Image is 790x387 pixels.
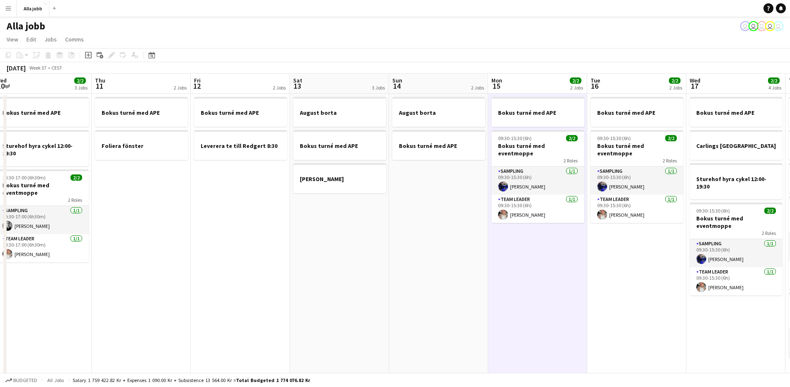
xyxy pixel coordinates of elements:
a: Jobs [41,34,60,45]
span: Comms [65,36,84,43]
a: View [3,34,22,45]
span: Jobs [44,36,57,43]
app-user-avatar: Stina Dahl [740,21,750,31]
span: View [7,36,18,43]
button: Budgeted [4,376,39,385]
div: CEST [51,65,62,71]
span: Budgeted [13,377,37,383]
button: Alla jobb [17,0,49,17]
a: Edit [23,34,39,45]
span: Week 37 [27,65,48,71]
app-user-avatar: Hedda Lagerbielke [757,21,767,31]
div: [DATE] [7,64,26,72]
app-user-avatar: Hedda Lagerbielke [749,21,758,31]
h1: Alla jobb [7,20,45,32]
div: Salary 1 759 422.82 kr + Expenses 1 090.00 kr + Subsistence 13 564.00 kr = [73,377,310,383]
app-user-avatar: August Löfgren [773,21,783,31]
app-user-avatar: Emil Hasselberg [765,21,775,31]
a: Comms [62,34,87,45]
span: Edit [27,36,36,43]
span: All jobs [46,377,66,383]
span: Total Budgeted 1 774 076.82 kr [236,377,310,383]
